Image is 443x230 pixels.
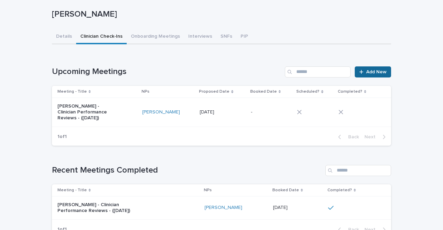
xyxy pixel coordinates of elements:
[76,30,127,44] button: Clinician Check-Ins
[251,108,254,115] p: -
[285,66,351,77] input: Search
[236,30,252,44] button: PIP
[52,196,391,219] tr: [PERSON_NAME] - Clinician Performance Reviews - ([DATE])[PERSON_NAME] [DATE][DATE]
[142,109,180,115] a: [PERSON_NAME]
[273,203,289,211] p: [DATE]
[250,88,277,95] p: Booked Date
[199,88,229,95] p: Proposed Date
[333,134,362,140] button: Back
[325,165,391,176] input: Search
[204,186,212,194] p: NPs
[57,202,144,214] p: [PERSON_NAME] - Clinician Performance Reviews - ([DATE])
[52,128,72,145] p: 1 of 1
[57,186,87,194] p: Meeting - Title
[364,135,380,139] span: Next
[272,186,299,194] p: Booked Date
[57,88,87,95] p: Meeting - Title
[52,9,388,19] p: [PERSON_NAME]
[296,88,319,95] p: Scheduled?
[52,165,323,175] h1: Recent Meetings Completed
[52,67,282,77] h1: Upcoming Meetings
[142,88,150,95] p: NPs
[216,30,236,44] button: SNFs
[57,103,115,121] p: [PERSON_NAME] - Clinician Performance Reviews - ([DATE])
[327,186,352,194] p: Completed?
[362,134,391,140] button: Next
[52,30,76,44] button: Details
[200,108,216,115] p: [DATE]
[344,135,359,139] span: Back
[184,30,216,44] button: Interviews
[52,98,391,127] tr: [PERSON_NAME] - Clinician Performance Reviews - ([DATE])[PERSON_NAME] [DATE][DATE] --
[355,66,391,77] a: Add New
[205,205,242,211] a: [PERSON_NAME]
[127,30,184,44] button: Onboarding Meetings
[366,70,387,74] span: Add New
[338,88,362,95] p: Completed?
